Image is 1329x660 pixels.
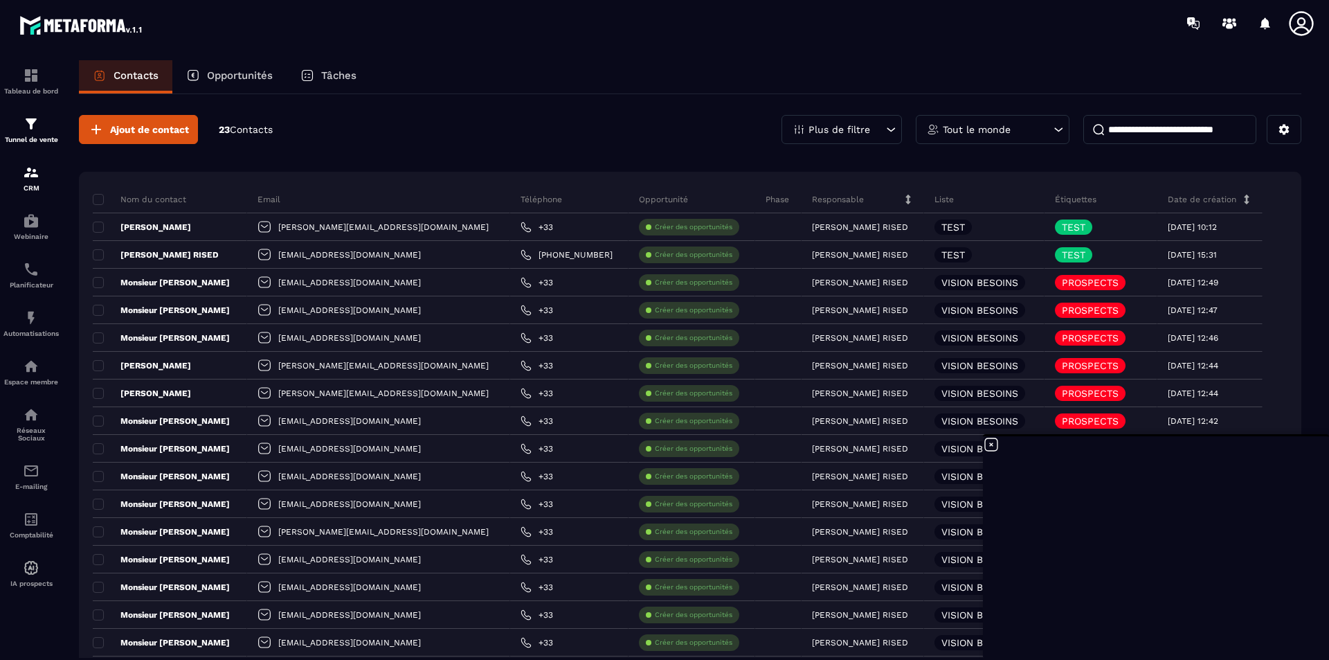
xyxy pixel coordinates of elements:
p: Nom du contact [93,194,186,205]
p: TEST [941,222,965,232]
p: Monsieur [PERSON_NAME] [93,332,230,344]
p: Opportunité [639,194,688,205]
p: VISION BESOINS [941,638,1018,648]
p: Étiquettes [1055,194,1096,205]
a: +33 [521,332,553,344]
a: Tâches [287,60,370,93]
a: formationformationTunnel de vente [3,105,59,154]
a: +33 [521,305,553,316]
p: Monsieur [PERSON_NAME] [93,471,230,482]
a: +33 [521,471,553,482]
a: automationsautomationsWebinaire [3,202,59,251]
p: [PERSON_NAME] [93,388,191,399]
p: Automatisations [3,330,59,337]
p: Date de création [1168,194,1236,205]
p: Monsieur [PERSON_NAME] [93,582,230,593]
p: Créer des opportunités [655,389,732,398]
img: social-network [23,407,39,423]
a: emailemailE-mailing [3,452,59,501]
p: PROSPECTS [1062,361,1119,371]
p: [DATE] 12:46 [1168,333,1218,343]
p: VISION BESOINS [941,610,1018,620]
p: Tunnel de vente [3,136,59,143]
p: [PERSON_NAME] RISED [93,249,219,260]
p: [PERSON_NAME] RISED [812,278,908,287]
p: Monsieur [PERSON_NAME] [93,609,230,621]
p: Webinaire [3,233,59,240]
p: Créer des opportunités [655,582,732,592]
p: Tâches [321,69,356,82]
p: Créer des opportunités [655,610,732,620]
img: scheduler [23,261,39,278]
p: E-mailing [3,483,59,490]
p: Tout le monde [943,125,1011,134]
img: automations [23,213,39,229]
p: VISION BESOINS [941,555,1018,564]
p: [PERSON_NAME] RISED [812,416,908,426]
img: automations [23,358,39,375]
p: Email [257,194,280,205]
img: formation [23,116,39,132]
p: Créer des opportunités [655,333,732,343]
p: [DATE] 12:47 [1168,305,1218,315]
p: [PERSON_NAME] RISED [812,610,908,620]
p: Monsieur [PERSON_NAME] [93,416,230,427]
img: automations [23,310,39,326]
p: Monsieur [PERSON_NAME] [93,554,230,565]
p: [DATE] 12:44 [1168,389,1218,398]
p: [DATE] 12:49 [1168,278,1218,287]
a: automationsautomationsAutomatisations [3,299,59,348]
p: Plus de filtre [808,125,870,134]
p: CRM [3,184,59,192]
a: schedulerschedulerPlanificateur [3,251,59,299]
p: Responsable [812,194,864,205]
a: +33 [521,416,553,427]
p: [PERSON_NAME] RISED [812,250,908,260]
a: +33 [521,222,553,233]
p: PROSPECTS [1062,278,1119,287]
p: [PERSON_NAME] RISED [812,527,908,537]
a: +33 [521,443,553,454]
p: Monsieur [PERSON_NAME] [93,526,230,537]
p: [PERSON_NAME] RISED [812,305,908,315]
p: Planificateur [3,281,59,289]
p: Contacts [114,69,159,82]
img: automations [23,560,39,576]
p: Créer des opportunités [655,638,732,648]
p: Créer des opportunités [655,527,732,537]
p: VISION BESOINS [941,582,1018,592]
a: +33 [521,582,553,593]
button: Ajout de contact [79,115,198,144]
p: [PERSON_NAME] RISED [812,472,908,481]
p: Monsieur [PERSON_NAME] [93,443,230,454]
p: [PERSON_NAME] [93,360,191,371]
a: social-networksocial-networkRéseaux Sociaux [3,396,59,452]
img: formation [23,67,39,84]
p: Créer des opportunités [655,250,732,260]
p: Phase [766,194,789,205]
p: Opportunités [207,69,273,82]
p: Comptabilité [3,531,59,539]
p: VISION BESOINS [941,333,1018,343]
p: [PERSON_NAME] RISED [812,444,908,454]
p: Créer des opportunités [655,472,732,481]
p: Créer des opportunités [655,222,732,232]
p: [PERSON_NAME] RISED [812,389,908,398]
p: Réseaux Sociaux [3,427,59,442]
a: +33 [521,277,553,288]
p: Monsieur [PERSON_NAME] [93,305,230,316]
a: Opportunités [172,60,287,93]
p: Créer des opportunités [655,278,732,287]
a: +33 [521,526,553,537]
p: Monsieur [PERSON_NAME] [93,637,230,648]
img: logo [19,12,144,37]
p: PROSPECTS [1062,416,1119,426]
p: PROSPECTS [1062,305,1119,315]
p: Monsieur [PERSON_NAME] [93,277,230,288]
p: VISION BESOINS [941,305,1018,315]
p: VISION BESOINS [941,499,1018,509]
p: Créer des opportunités [655,361,732,371]
img: email [23,463,39,479]
a: +33 [521,609,553,621]
a: formationformationTableau de bord [3,57,59,105]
